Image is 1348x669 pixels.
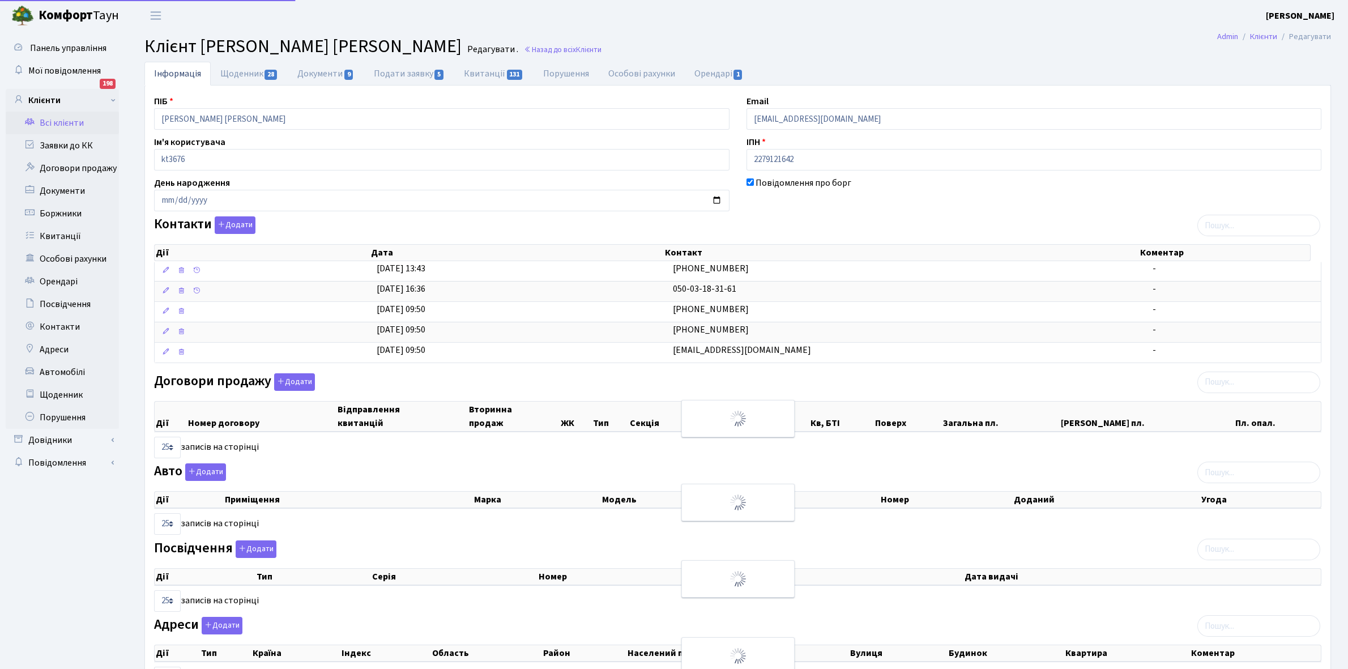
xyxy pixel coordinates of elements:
th: Будинок [948,645,1064,661]
span: 050-03-18-31-61 [673,283,736,295]
span: Панель управління [30,42,106,54]
th: Коментар [1190,645,1321,661]
span: [PHONE_NUMBER] [673,303,749,316]
a: Додати [199,615,242,635]
a: Порушення [6,406,119,429]
label: Контакти [154,216,255,234]
input: Пошук... [1197,462,1320,483]
label: записів на сторінці [154,513,259,535]
a: Клієнти [6,89,119,112]
th: Пл. опал. [1234,402,1321,431]
th: Дії [155,645,200,661]
label: Повідомлення про борг [756,176,851,190]
a: Посвідчення [6,293,119,316]
label: Ім'я користувача [154,135,225,149]
th: Дії [155,492,224,508]
img: Обробка... [729,570,747,588]
a: Клієнти [1250,31,1277,42]
span: 131 [507,70,523,80]
th: Населений пункт [626,645,850,661]
th: Секція [629,402,693,431]
button: Переключити навігацію [142,6,170,25]
a: Квитанції [6,225,119,248]
a: Особові рахунки [6,248,119,270]
span: - [1153,323,1156,336]
span: 5 [434,70,443,80]
span: - [1153,283,1156,295]
a: Інформація [144,62,211,86]
span: 9 [344,70,353,80]
a: Договори продажу [6,157,119,180]
th: Тип [200,645,251,661]
a: Квитанції [454,62,533,86]
th: Вторинна продаж [468,402,560,431]
th: ЖК [560,402,592,431]
a: Щоденник [6,383,119,406]
small: Редагувати . [465,44,518,55]
a: Admin [1217,31,1238,42]
a: Подати заявку [364,62,454,86]
label: Адреси [154,617,242,634]
a: Заявки до КК [6,134,119,157]
span: [EMAIL_ADDRESS][DOMAIN_NAME] [673,344,811,356]
a: Особові рахунки [599,62,685,86]
span: [DATE] 09:50 [377,344,425,356]
a: Автомобілі [6,361,119,383]
label: записів на сторінці [154,437,259,458]
th: Марка [473,492,601,508]
th: Індекс [340,645,431,661]
button: Контакти [215,216,255,234]
a: Орендарі [6,270,119,293]
span: - [1153,262,1156,275]
label: Авто [154,463,226,481]
a: Адреси [6,338,119,361]
img: Обробка... [729,493,747,512]
th: Коментар [1139,245,1310,261]
a: Додати [212,215,255,235]
a: Назад до всіхКлієнти [524,44,602,55]
th: Дії [155,569,255,585]
th: Номер [538,569,732,585]
span: Клієнти [576,44,602,55]
a: Боржники [6,202,119,225]
th: Квартира [1064,645,1190,661]
label: Посвідчення [154,540,276,558]
a: Панель управління [6,37,119,59]
th: Відправлення квитанцій [336,402,468,431]
input: Пошук... [1197,539,1320,560]
th: Серія [371,569,537,585]
nav: breadcrumb [1200,25,1348,49]
b: Комфорт [39,6,93,24]
select: записів на сторінці [154,513,181,535]
span: Мої повідомлення [28,65,101,77]
th: Видано [732,569,963,585]
a: Додати [271,371,315,391]
th: Поверх [874,402,942,431]
th: Кв, БТІ [809,402,874,431]
span: [DATE] 09:50 [377,303,425,316]
img: Обробка... [729,647,747,665]
th: Дії [155,402,187,431]
th: Область [431,645,543,661]
th: Дії [155,245,370,261]
span: Клієнт [PERSON_NAME] [PERSON_NAME] [144,33,462,59]
label: Договори продажу [154,373,315,391]
th: Контакт [664,245,1139,261]
th: Країна [251,645,340,661]
th: Дата видачі [963,569,1321,585]
button: Адреси [202,617,242,634]
input: Пошук... [1197,372,1320,393]
a: Орендарі [685,62,753,86]
a: Документи [6,180,119,202]
button: Авто [185,463,226,481]
th: Загальна пл. [942,402,1059,431]
th: Вулиця [849,645,948,661]
label: ПІБ [154,95,173,108]
a: Порушення [534,62,599,86]
span: [DATE] 13:43 [377,262,425,275]
select: записів на сторінці [154,590,181,612]
th: Номер [880,492,1013,508]
b: [PERSON_NAME] [1266,10,1334,22]
label: ІПН [746,135,766,149]
span: - [1153,344,1156,356]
